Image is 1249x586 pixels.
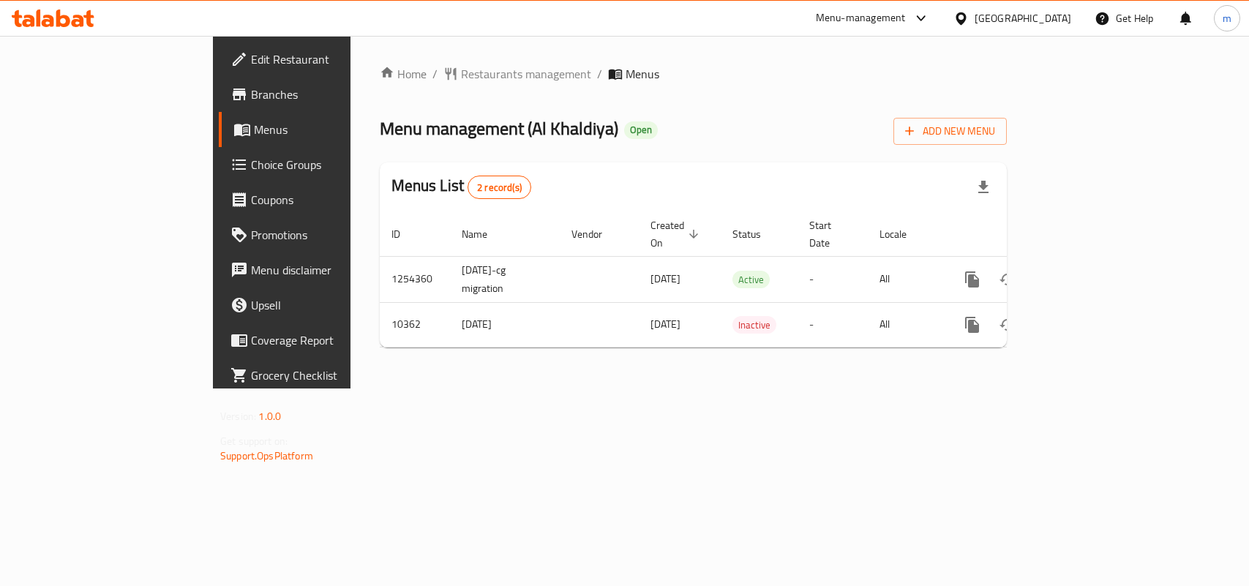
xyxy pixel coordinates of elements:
[251,86,410,103] span: Branches
[732,225,780,243] span: Status
[220,407,256,426] span: Version:
[251,50,410,68] span: Edit Restaurant
[251,226,410,244] span: Promotions
[219,217,421,252] a: Promotions
[258,407,281,426] span: 1.0.0
[955,262,990,297] button: more
[626,65,659,83] span: Menus
[462,225,506,243] span: Name
[798,302,868,347] td: -
[624,121,658,139] div: Open
[879,225,926,243] span: Locale
[868,302,943,347] td: All
[219,288,421,323] a: Upsell
[251,331,410,349] span: Coverage Report
[468,176,531,199] div: Total records count
[597,65,602,83] li: /
[955,307,990,342] button: more
[432,65,438,83] li: /
[391,175,531,199] h2: Menus List
[220,446,313,465] a: Support.OpsPlatform
[1223,10,1231,26] span: m
[868,256,943,302] td: All
[219,358,421,393] a: Grocery Checklist
[251,367,410,384] span: Grocery Checklist
[380,65,1007,83] nav: breadcrumb
[650,217,703,252] span: Created On
[443,65,591,83] a: Restaurants management
[380,212,1107,348] table: enhanced table
[254,121,410,138] span: Menus
[468,181,530,195] span: 2 record(s)
[990,307,1025,342] button: Change Status
[251,156,410,173] span: Choice Groups
[893,118,1007,145] button: Add New Menu
[732,316,776,334] div: Inactive
[990,262,1025,297] button: Change Status
[816,10,906,27] div: Menu-management
[650,315,680,334] span: [DATE]
[624,124,658,136] span: Open
[450,256,560,302] td: [DATE]-cg migration
[732,317,776,334] span: Inactive
[450,302,560,347] td: [DATE]
[219,77,421,112] a: Branches
[219,147,421,182] a: Choice Groups
[219,42,421,77] a: Edit Restaurant
[220,432,288,451] span: Get support on:
[571,225,621,243] span: Vendor
[650,269,680,288] span: [DATE]
[219,112,421,147] a: Menus
[966,170,1001,205] div: Export file
[251,261,410,279] span: Menu disclaimer
[461,65,591,83] span: Restaurants management
[905,122,995,140] span: Add New Menu
[219,252,421,288] a: Menu disclaimer
[732,271,770,288] span: Active
[219,182,421,217] a: Coupons
[251,191,410,209] span: Coupons
[943,212,1107,257] th: Actions
[219,323,421,358] a: Coverage Report
[975,10,1071,26] div: [GEOGRAPHIC_DATA]
[380,112,618,145] span: Menu management ( Al Khaldiya )
[391,225,419,243] span: ID
[809,217,850,252] span: Start Date
[251,296,410,314] span: Upsell
[798,256,868,302] td: -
